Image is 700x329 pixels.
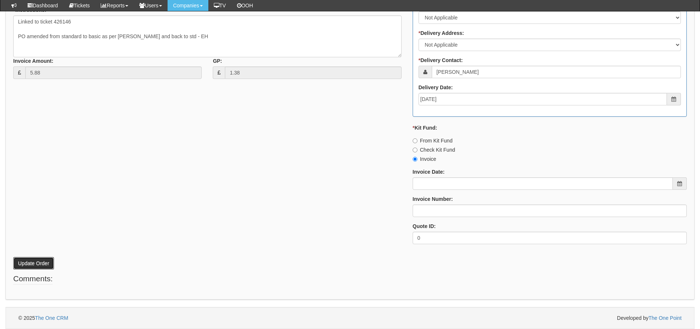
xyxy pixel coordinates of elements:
label: Quote ID: [413,223,436,230]
a: The One CRM [35,315,68,321]
span: Developed by [617,314,682,322]
textarea: Linked to ticket 426146 PO amended from standard to basic as per [PERSON_NAME] [13,15,402,57]
label: Invoice Number: [413,195,453,203]
input: Check Kit Fund [413,148,417,152]
input: From Kit Fund [413,138,417,143]
label: GP: [213,57,222,65]
label: Delivery Date: [419,84,453,91]
label: Invoice Date: [413,168,445,176]
label: Check Kit Fund [413,146,455,153]
label: Delivery Contact: [419,57,463,64]
label: From Kit Fund [413,137,453,144]
input: Invoice [413,157,417,162]
span: © 2025 [18,315,68,321]
label: Delivery Address: [419,29,464,37]
label: Invoice [413,155,436,163]
label: Invoice Amount: [13,57,53,65]
a: The One Point [649,315,682,321]
label: Kit Fund: [413,124,437,131]
legend: Comments: [13,273,53,285]
button: Update Order [13,257,54,270]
